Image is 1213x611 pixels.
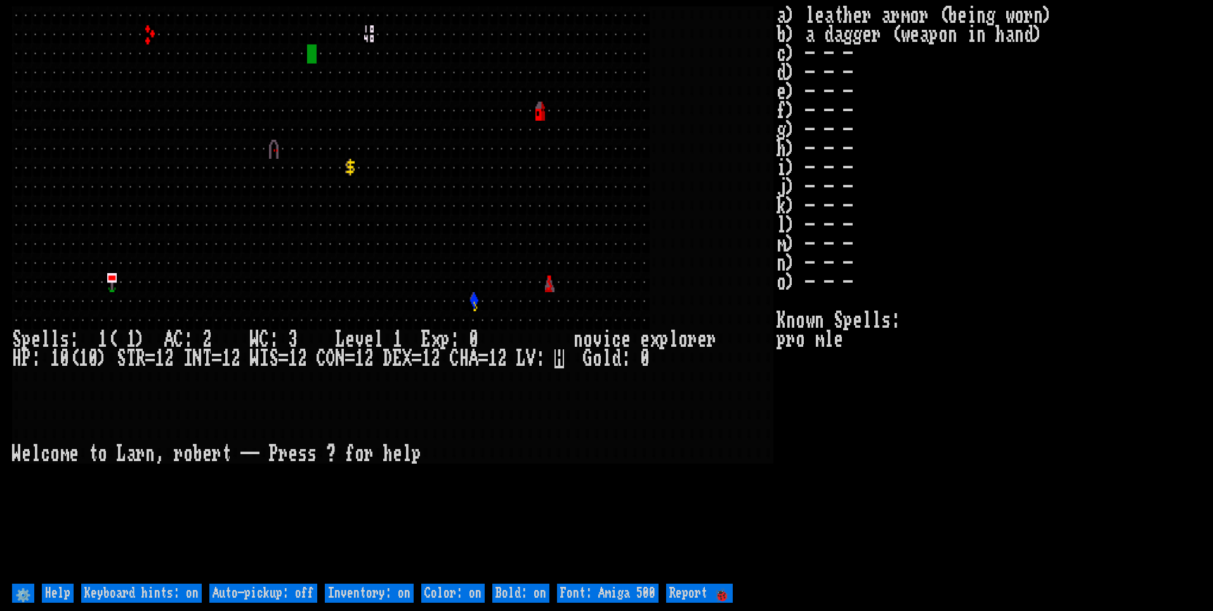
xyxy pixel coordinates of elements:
div: l [374,330,383,349]
div: t [88,445,98,464]
div: E [421,330,431,349]
div: 1 [79,349,88,368]
div: l [602,349,612,368]
div: n [145,445,155,464]
div: o [593,349,602,368]
div: o [583,330,593,349]
div: e [31,330,41,349]
div: : [269,330,279,349]
div: 1 [50,349,60,368]
div: O [326,349,336,368]
div: A [164,330,174,349]
div: p [659,330,669,349]
div: r [174,445,183,464]
div: i [602,330,612,349]
div: p [22,330,31,349]
div: H [12,349,22,368]
div: X [402,349,412,368]
div: C [174,330,183,349]
div: 1 [355,349,364,368]
div: r [212,445,221,464]
div: = [412,349,421,368]
div: o [50,445,60,464]
div: A [469,349,478,368]
div: c [612,330,621,349]
div: e [697,330,707,349]
div: : [69,330,79,349]
div: 1 [126,330,136,349]
div: 2 [497,349,507,368]
div: ( [69,349,79,368]
div: W [12,445,22,464]
div: p [440,330,450,349]
div: s [307,445,317,464]
input: Keyboard hints: on [81,584,202,603]
div: H [459,349,469,368]
div: x [650,330,659,349]
div: v [593,330,602,349]
div: G [583,349,593,368]
div: ? [326,445,336,464]
div: T [126,349,136,368]
div: r [707,330,716,349]
div: x [431,330,440,349]
div: e [69,445,79,464]
div: b [193,445,202,464]
div: o [355,445,364,464]
div: t [221,445,231,464]
div: L [336,330,345,349]
div: r [688,330,697,349]
div: L [516,349,526,368]
div: e [288,445,298,464]
div: s [298,445,307,464]
div: D [383,349,393,368]
div: h [383,445,393,464]
div: e [22,445,31,464]
div: N [336,349,345,368]
div: P [269,445,279,464]
div: = [279,349,288,368]
div: 0 [88,349,98,368]
div: 2 [202,330,212,349]
input: Bold: on [492,584,549,603]
div: 1 [98,330,107,349]
div: v [355,330,364,349]
div: c [41,445,50,464]
div: d [612,349,621,368]
div: R [136,349,145,368]
div: 2 [231,349,240,368]
div: I [183,349,193,368]
div: : [535,349,545,368]
div: 2 [164,349,174,368]
div: C [259,330,269,349]
div: 2 [364,349,374,368]
div: e [393,445,402,464]
div: f [345,445,355,464]
div: 0 [469,330,478,349]
div: 1 [488,349,497,368]
div: r [279,445,288,464]
div: o [183,445,193,464]
div: : [183,330,193,349]
div: L [117,445,126,464]
div: 1 [155,349,164,368]
div: s [60,330,69,349]
div: - [250,445,259,464]
div: 1 [421,349,431,368]
div: C [317,349,326,368]
div: 2 [431,349,440,368]
div: : [31,349,41,368]
div: = [345,349,355,368]
div: p [412,445,421,464]
div: a [126,445,136,464]
div: l [41,330,50,349]
div: e [640,330,650,349]
div: S [117,349,126,368]
stats: a) leather armor (being worn) b) a dagger (weapon in hand) c) - - - d) - - - e) - - - f) - - - g)... [777,6,1201,581]
div: e [364,330,374,349]
div: , [155,445,164,464]
div: 1 [221,349,231,368]
div: 1 [393,330,402,349]
div: - [240,445,250,464]
div: r [364,445,374,464]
